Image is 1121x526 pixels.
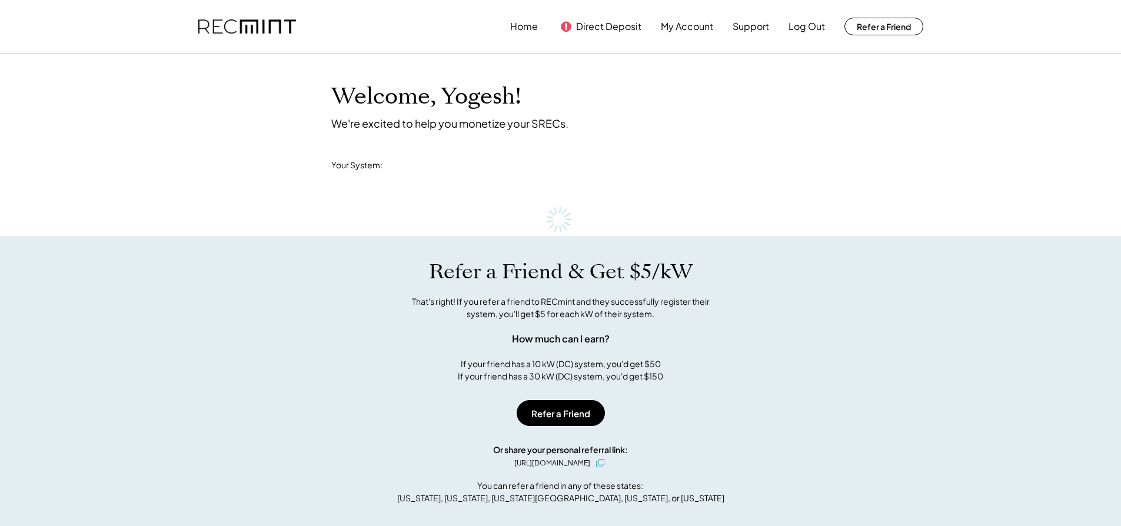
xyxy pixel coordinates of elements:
div: Or share your personal referral link: [493,444,628,456]
h1: Welcome, Yogesh! [331,83,521,111]
div: You can refer a friend in any of these states: [US_STATE], [US_STATE], [US_STATE][GEOGRAPHIC_DATA... [397,480,724,504]
button: Direct Deposit [576,15,641,38]
div: We're excited to help you monetize your SRECs. [331,116,568,130]
button: Refer a Friend [517,400,605,426]
button: Support [733,15,769,38]
div: That's right! If you refer a friend to RECmint and they successfully register their system, you'l... [399,295,723,320]
div: [URL][DOMAIN_NAME] [514,458,590,468]
div: If your friend has a 10 kW (DC) system, you'd get $50 If your friend has a 30 kW (DC) system, you... [458,358,663,382]
div: How much can I earn? [512,332,610,346]
button: My Account [661,15,713,38]
h1: Refer a Friend & Get $5/kW [429,259,693,284]
button: Log Out [789,15,825,38]
div: Your System: [331,159,382,171]
button: click to copy [593,456,607,470]
button: Home [510,15,538,38]
button: Refer a Friend [844,18,923,35]
img: recmint-logotype%403x.png [198,19,296,34]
